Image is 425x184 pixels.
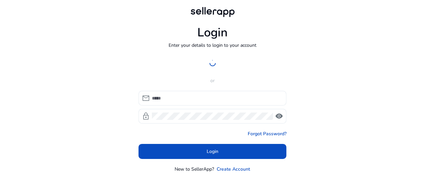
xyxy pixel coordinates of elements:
span: visibility [275,112,283,120]
span: mail [142,94,150,102]
span: lock [142,112,150,120]
button: Login [139,144,286,159]
p: New to SellerApp? [175,166,214,173]
span: Login [207,148,218,155]
h1: Login [197,25,228,40]
a: Forgot Password? [248,130,286,137]
a: Create Account [217,166,250,173]
p: Enter your details to login to your account [169,42,256,49]
p: or [139,77,286,84]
